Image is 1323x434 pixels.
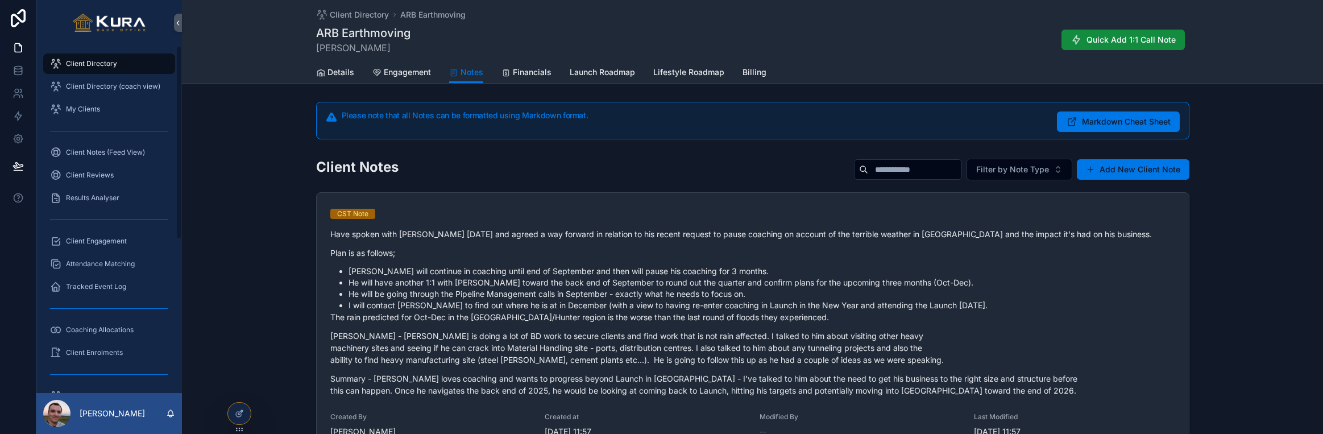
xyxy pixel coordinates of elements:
[349,288,1175,300] li: He will be going through the Pipeline Management calls in September - exactly what he needs to fo...
[743,62,766,85] a: Billing
[570,67,635,78] span: Launch Roadmap
[66,59,117,68] span: Client Directory
[653,62,724,85] a: Lifestyle Roadmap
[66,82,160,91] span: Client Directory (coach view)
[400,9,466,20] a: ARB Earthmoving
[384,67,431,78] span: Engagement
[1077,159,1189,180] button: Add New Client Note
[1086,34,1176,46] span: Quick Add 1:1 Call Note
[967,159,1072,180] button: Select Button
[43,254,175,274] a: Attendance Matching
[976,164,1049,175] span: Filter by Note Type
[316,41,410,55] span: [PERSON_NAME]
[372,62,431,85] a: Engagement
[1057,111,1180,132] button: Markdown Cheat Sheet
[1061,30,1185,50] button: Quick Add 1:1 Call Note
[760,412,961,421] span: Modified By
[349,266,1175,277] li: [PERSON_NAME] will continue in coaching until end of September and then will pause his coaching f...
[43,320,175,340] a: Coaching Allocations
[66,282,126,291] span: Tracked Event Log
[330,412,532,421] span: Created By
[570,62,635,85] a: Launch Roadmap
[337,209,368,219] div: CST Note
[342,111,1048,119] h5: Please note that all Notes can be formatted using Markdown format.
[66,193,119,202] span: Results Analyser
[43,276,175,297] a: Tracked Event Log
[974,412,1175,421] span: Last Modified
[653,67,724,78] span: Lifestyle Roadmap
[327,67,354,78] span: Details
[545,412,746,421] span: Created at
[349,277,1175,288] li: He will have another 1:1 with [PERSON_NAME] toward the back end of September to round out the qua...
[66,148,145,157] span: Client Notes (Feed View)
[66,348,123,357] span: Client Enrolments
[513,67,551,78] span: Financials
[66,391,123,400] span: Mini Masterminds
[43,386,175,406] a: Mini Masterminds
[743,67,766,78] span: Billing
[66,105,100,114] span: My Clients
[316,158,399,176] h2: Client Notes
[461,67,483,78] span: Notes
[501,62,551,85] a: Financials
[330,247,1175,259] p: Plan is as follows;
[43,99,175,119] a: My Clients
[330,330,1175,366] p: [PERSON_NAME] - [PERSON_NAME] is doing a lot of BD work to secure clients and find work that is n...
[349,300,1175,311] li: I will contact [PERSON_NAME] to find out where he is at in December (with a view to having re-ent...
[43,76,175,97] a: Client Directory (coach view)
[73,14,146,32] img: App logo
[316,9,389,20] a: Client Directory
[330,373,1175,396] p: Summary - [PERSON_NAME] loves coaching and wants to progress beyond Launch in [GEOGRAPHIC_DATA] -...
[66,171,114,180] span: Client Reviews
[330,311,1175,323] p: The rain predicted for Oct-Dec in the [GEOGRAPHIC_DATA]/Hunter region is the worse than the last ...
[43,53,175,74] a: Client Directory
[43,165,175,185] a: Client Reviews
[43,231,175,251] a: Client Engagement
[80,408,145,419] p: [PERSON_NAME]
[66,325,134,334] span: Coaching Allocations
[66,237,127,246] span: Client Engagement
[1082,116,1171,127] span: Markdown Cheat Sheet
[316,25,410,41] h1: ARB Earthmoving
[43,142,175,163] a: Client Notes (Feed View)
[330,228,1175,240] p: Have spoken with [PERSON_NAME] [DATE] and agreed a way forward in relation to his recent request ...
[449,62,483,84] a: Notes
[66,259,135,268] span: Attendance Matching
[330,9,389,20] span: Client Directory
[36,46,182,393] div: scrollable content
[43,188,175,208] a: Results Analyser
[43,342,175,363] a: Client Enrolments
[316,62,354,85] a: Details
